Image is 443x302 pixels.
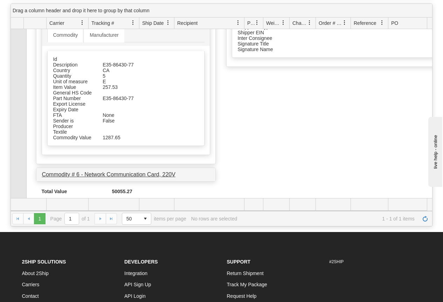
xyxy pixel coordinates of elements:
[48,56,97,62] div: Id
[48,62,97,68] div: Description
[319,20,342,27] span: Order # / Ship Request #
[97,96,186,101] div: E35-86430-77
[227,282,267,287] a: Track My Package
[48,84,97,90] div: Item Value
[124,259,158,265] strong: Developers
[50,213,90,225] span: Page of 1
[22,271,49,276] a: About 2Ship
[227,293,257,299] a: Request Help
[124,271,147,276] a: Integration
[391,20,398,27] span: PO
[76,17,88,29] a: Carrier filter column settings
[48,101,97,107] div: Export License
[316,17,351,29] th: Press ctrl + space to group
[91,20,114,27] span: Tracking #
[11,4,432,17] div: grid grouping header
[126,215,136,222] span: 50
[47,28,83,42] a: Commodity
[48,90,97,96] div: General HS Code
[191,216,237,222] div: No rows are selected
[376,17,388,29] a: Reference filter column settings
[48,118,97,129] div: Sender is Producer
[420,213,431,224] a: Refresh
[97,84,186,90] div: 257.53
[177,20,198,27] span: Recipient
[388,17,435,29] th: Press ctrl + space to group
[48,68,97,73] div: Country
[266,20,281,27] span: Weight
[289,17,316,29] th: Press ctrl + space to group
[354,20,376,27] span: Reference
[48,73,97,79] div: Quantity
[351,17,388,29] th: Press ctrl + space to group
[427,115,442,187] iframe: chat widget
[22,259,66,265] strong: 2Ship Solutions
[263,17,289,29] th: Press ctrl + space to group
[124,293,146,299] a: API Login
[97,135,186,140] div: 1287.65
[48,135,97,140] div: Commodity Value
[140,213,151,224] span: select
[41,189,67,194] strong: Total Value
[34,213,45,224] span: Page 1
[251,17,263,29] a: Packages filter column settings
[48,112,97,118] div: FTA
[142,20,164,27] span: Ship Date
[423,17,435,29] a: PO filter column settings
[97,73,186,79] div: 5
[232,30,311,35] div: Shipper EIN
[84,28,124,42] a: Manufacturer
[23,17,46,29] th: Press ctrl + space to group
[232,17,244,29] a: Recipient filter column settings
[292,20,307,27] span: Charge
[48,129,97,135] div: Textile
[112,189,132,194] strong: 50055.27
[5,6,65,11] div: live help - online
[48,96,97,101] div: Part Number
[48,107,97,112] div: Expiry Date
[88,17,139,29] th: Press ctrl + space to group
[122,213,186,225] span: items per page
[22,293,39,299] a: Contact
[277,17,289,29] a: Weight filter column settings
[97,62,186,68] div: E35-86430-77
[42,171,175,177] a: Commodity # 6 - Network Communication Card, 220V
[22,282,40,287] a: Carriers
[339,17,351,29] a: Order # / Ship Request # filter column settings
[127,17,139,29] a: Tracking # filter column settings
[242,216,415,222] span: 1 - 1 of 1 items
[247,20,255,27] span: Packages
[244,17,263,29] th: Press ctrl + space to group
[46,17,88,29] th: Press ctrl + space to group
[227,271,264,276] a: Return Shipment
[139,17,174,29] th: Press ctrl + space to group
[48,79,97,84] div: Unit of measure
[304,17,316,29] a: Charge filter column settings
[65,213,79,224] input: Page 1
[162,17,174,29] a: Ship Date filter column settings
[174,17,244,29] th: Press ctrl + space to group
[97,68,186,73] div: CA
[329,260,421,264] h6: #2SHIP
[124,282,151,287] a: API Sign Up
[232,35,311,41] div: Inter Consignee
[97,118,186,124] div: False
[232,47,311,52] div: Signature Name
[97,79,186,84] div: E
[227,259,251,265] strong: Support
[49,20,64,27] span: Carrier
[232,41,311,47] div: Signature Title
[97,112,186,118] div: None
[122,213,151,225] span: Page sizes drop down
